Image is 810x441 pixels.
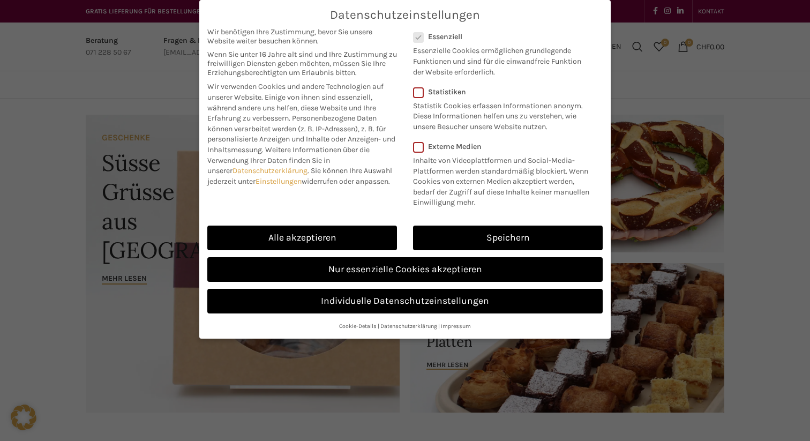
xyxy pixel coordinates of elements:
[413,32,589,41] label: Essenziell
[256,177,302,186] a: Einstellungen
[380,323,437,330] a: Datenschutzerklärung
[413,226,603,250] a: Speichern
[413,151,596,208] p: Inhalte von Videoplattformen und Social-Media-Plattformen werden standardmäßig blockiert. Wenn Co...
[330,8,480,22] span: Datenschutzeinstellungen
[413,96,589,132] p: Statistik Cookies erfassen Informationen anonym. Diese Informationen helfen uns zu verstehen, wie...
[207,50,397,77] span: Wenn Sie unter 16 Jahre alt sind und Ihre Zustimmung zu freiwilligen Diensten geben möchten, müss...
[207,226,397,250] a: Alle akzeptieren
[207,289,603,313] a: Individuelle Datenschutzeinstellungen
[339,323,377,330] a: Cookie-Details
[207,82,384,123] span: Wir verwenden Cookies und andere Technologien auf unserer Website. Einige von ihnen sind essenzie...
[413,87,589,96] label: Statistiken
[232,166,307,175] a: Datenschutzerklärung
[207,114,395,154] span: Personenbezogene Daten können verarbeitet werden (z. B. IP-Adressen), z. B. für personalisierte A...
[207,257,603,282] a: Nur essenzielle Cookies akzeptieren
[441,323,471,330] a: Impressum
[413,142,596,151] label: Externe Medien
[413,41,589,77] p: Essenzielle Cookies ermöglichen grundlegende Funktionen und sind für die einwandfreie Funktion de...
[207,145,370,175] span: Weitere Informationen über die Verwendung Ihrer Daten finden Sie in unserer .
[207,166,392,186] span: Sie können Ihre Auswahl jederzeit unter widerrufen oder anpassen.
[207,27,397,46] span: Wir benötigen Ihre Zustimmung, bevor Sie unsere Website weiter besuchen können.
